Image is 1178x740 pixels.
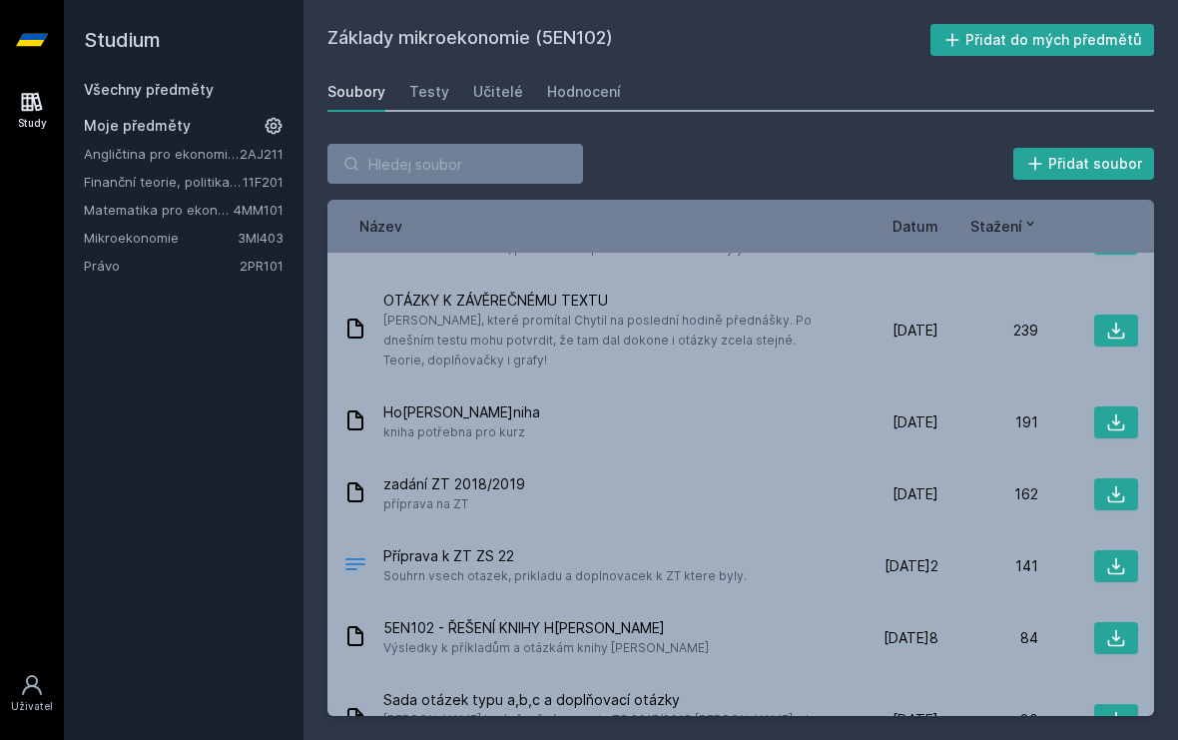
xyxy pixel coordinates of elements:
span: OTÁZKY K ZÁVĚREČNÉMU TEXTU [383,291,831,311]
span: Ho[PERSON_NAME]niha [383,402,540,422]
a: Soubory [327,72,385,112]
span: [DATE] [892,321,938,341]
span: Výsledky k příkladům a otázkám knihy [PERSON_NAME] [383,638,709,658]
span: [DATE]2 [884,556,938,576]
span: Sada otázek typu a,b,c a doplňovací otázky [383,690,831,710]
div: 84 [938,628,1038,648]
a: 2AJ211 [240,146,284,162]
div: Soubory [327,82,385,102]
a: Matematika pro ekonomy [84,200,234,220]
div: Hodnocení [547,82,621,102]
div: 141 [938,556,1038,576]
h2: Základy mikroekonomie (5EN102) [327,24,930,56]
div: 162 [938,484,1038,504]
div: Testy [409,82,449,102]
a: 4MM101 [234,202,284,218]
span: zadání ZT 2018/2019 [383,474,525,494]
a: 11F201 [243,174,284,190]
a: Všechny předměty [84,81,214,98]
div: Study [18,116,47,131]
span: Příprava k ZT ZS 22 [383,546,747,566]
button: Přidat do mých předmětů [930,24,1155,56]
span: [DATE]8 [883,628,938,648]
span: Souhrn vsech otazek, prikladu a doplnovacek k ZT ktere byly. [383,566,747,586]
span: [DATE] [892,710,938,730]
span: kniha potřebna pro kurz [383,422,540,442]
a: Mikroekonomie [84,228,238,248]
div: 80 [938,710,1038,730]
button: Datum [892,216,938,237]
button: Přidat soubor [1013,148,1155,180]
a: Finanční teorie, politika a instituce [84,172,243,192]
a: 2PR101 [240,258,284,274]
a: Hodnocení [547,72,621,112]
button: Název [359,216,402,237]
div: 191 [938,412,1038,432]
input: Hledej soubor [327,144,583,184]
span: příprava na ZT [383,494,525,514]
span: [DATE] [892,412,938,432]
span: 5EN102 - ŘEŠENÍ KNIHY H[PERSON_NAME] [383,618,709,638]
span: Moje předměty [84,116,191,136]
div: Uživatel [11,699,53,714]
div: .PDF [343,552,367,581]
span: Stažení [970,216,1022,237]
a: Study [4,80,60,141]
a: Uživatel [4,663,60,724]
span: [PERSON_NAME], které promítal Chytil na poslední hodině přednášky. Po dnešním testu mohu potvrdit... [383,311,831,370]
a: Angličtina pro ekonomická studia 1 (B2/C1) [84,144,240,164]
span: [DATE] [892,484,938,504]
a: Testy [409,72,449,112]
a: Učitelé [473,72,523,112]
a: 3MI403 [238,230,284,246]
div: 239 [938,321,1038,341]
a: Právo [84,256,240,276]
div: Učitelé [473,82,523,102]
button: Stažení [970,216,1038,237]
